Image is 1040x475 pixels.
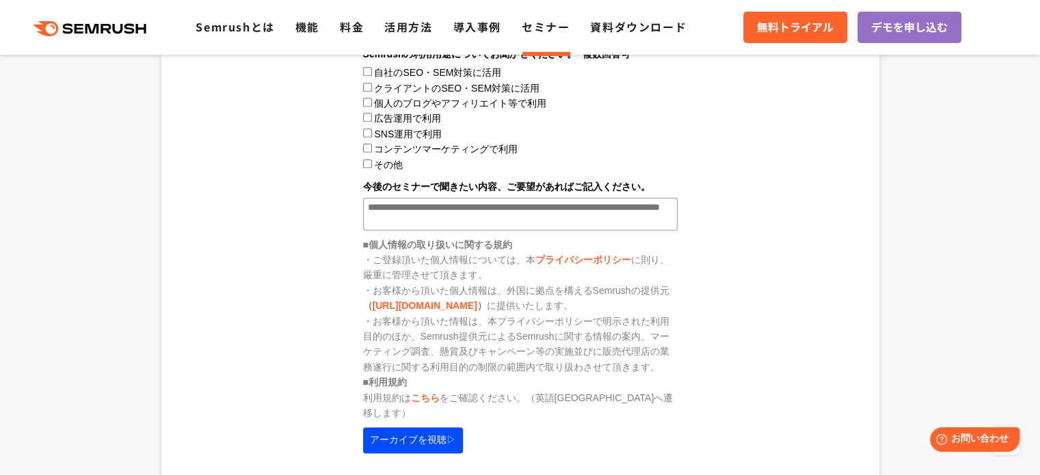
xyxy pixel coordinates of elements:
a: 導入事例 [453,18,501,35]
label: 広告運用で利用 [374,113,441,124]
h5: ■個人情報の取り扱いに関する規約 [363,237,678,252]
label: 個人のブログやアフィリエイト等で利用 [374,98,546,109]
label: その他 [374,159,403,170]
h5: ■利用規約 [363,375,678,390]
a: セミナー [522,18,570,35]
iframe: Help widget launcher [918,422,1025,460]
a: プライバシーポリシー [535,254,631,265]
a: デモを申し込む [857,12,961,43]
label: 今後のセミナーで聞きたい内容、ご要望があればご記入ください。 [363,179,678,194]
button: アーカイブを視聴▷ [363,427,463,453]
a: 機能 [295,18,319,35]
label: SNS運用で利用 [374,128,442,139]
label: クライアントのSEO・SEM対策に活用 [374,83,539,94]
a: 料金 [340,18,364,35]
label: コンテンツマーケティングで利用 [374,144,518,154]
p: 利用規約は をご確認ください。（英語[GEOGRAPHIC_DATA]へ遷移します） [363,390,678,421]
span: 無料トライアル [757,18,834,36]
label: 自社のSEO・SEM対策に活用 [374,67,501,78]
a: 無料トライアル [743,12,847,43]
a: 資料ダウンロード [590,18,686,35]
strong: （ ） [363,300,487,311]
a: 活用方法 [384,18,432,35]
a: Semrushとは [196,18,274,35]
p: ・ご登録頂いた個人情報については、本 に則り、厳重に管理させて頂きます。 ・お客様から頂いた個人情報は、外国に拠点を構えるSemrushの提供元 に提供いたします。 ・お客様から頂いた情報は、本... [363,252,678,375]
a: こちら [411,392,440,403]
a: [URL][DOMAIN_NAME] [373,300,477,311]
span: デモを申し込む [871,18,948,36]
